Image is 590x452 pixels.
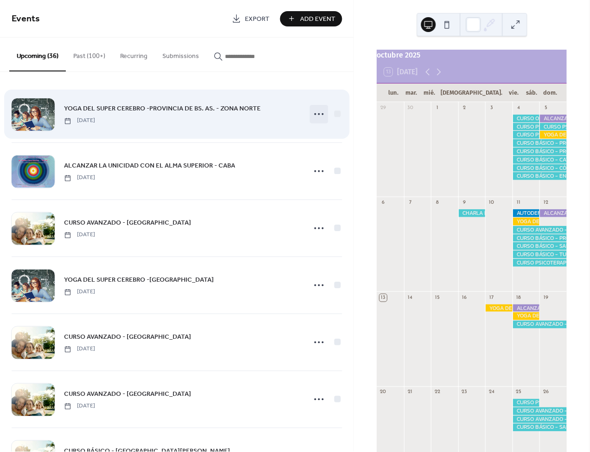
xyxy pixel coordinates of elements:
[513,242,567,250] div: CURSO BÁSICO - SANTIAGO DEL ESTERO
[380,200,387,207] div: 6
[64,276,214,285] span: YOGA DEL SUPER CEREBRO -[GEOGRAPHIC_DATA]
[541,84,560,102] div: dom.
[513,139,567,147] div: CURSO BÁSICO - PROV. DE BUENOS AIRES-ZONA NORTE
[421,84,439,102] div: mié.
[488,294,495,301] div: 17
[516,389,523,396] div: 25
[523,84,541,102] div: sáb.
[64,402,95,411] span: [DATE]
[513,321,567,329] div: CURSO AVANZADO - SANTA FE
[280,11,342,26] button: Add Event
[513,399,540,407] div: CURSO PSICOTERAPIA - PCIA. BS. AS. ZONA NORTE
[513,234,567,242] div: CURSO BÁSICO - PROV. DE BUENOS AIRES-ZONA OESTE
[407,200,414,207] div: 7
[513,312,540,320] div: YOGA DEL SUPER CEREBRO -SANTIAGO DEL ESTERO
[300,14,335,24] span: Add Event
[540,123,567,131] div: CURSO PSICOTERAPIA - PCIA. BS. AS. ZONA OESTE
[513,226,567,234] div: CURSO AVANZADO - SANTA FE
[64,231,95,239] span: [DATE]
[488,200,495,207] div: 10
[380,105,387,112] div: 29
[459,209,486,217] div: CHARLA INTRODUCTORIA DE SANACIÓN PRÁNICA DE MCKS - BS. AS.
[513,164,567,172] div: CURSO BÁSICO - CÓRDOBA
[513,259,567,267] div: CURSO PSICOTERAPIA - SALTA
[64,161,235,171] a: ALCANZAR LA UNICIDAD CON EL ALMA SUPERIOR - CABA
[462,294,468,301] div: 16
[64,390,191,400] span: CURSO AVANZADO - [GEOGRAPHIC_DATA]
[486,304,513,312] div: YOGA DEL SUPER CEREBRO -PROVINCIA DE BS. AS. - ZONA NORTE
[540,131,567,139] div: YOGA DEL SUPER CEREBRO -SANTA FE
[64,389,191,400] a: CURSO AVANZADO - [GEOGRAPHIC_DATA]
[380,294,387,301] div: 13
[64,345,95,354] span: [DATE]
[488,105,495,112] div: 3
[64,218,191,228] a: CURSO AVANZADO - [GEOGRAPHIC_DATA]
[488,389,495,396] div: 24
[64,103,261,114] a: YOGA DEL SUPER CEREBRO -PROVINCIA DE BS. AS. - ZONA NORTE
[513,218,540,226] div: YOGA DEL SUPER CEREBRO -SALTA
[434,294,441,301] div: 15
[543,294,550,301] div: 19
[513,156,567,164] div: CURSO BÁSICO - CATAMARCA
[64,333,191,342] span: CURSO AVANZADO - [GEOGRAPHIC_DATA]
[407,105,414,112] div: 30
[516,105,523,112] div: 4
[513,209,540,217] div: AUTODEFENSA PSÍQUICA - CORDOBA
[516,294,523,301] div: 18
[513,251,567,258] div: CURSO BÁSICO - TUCUMAN
[64,174,95,182] span: [DATE]
[64,332,191,342] a: CURSO AVANZADO - [GEOGRAPHIC_DATA]
[225,11,276,26] a: Export
[245,14,269,24] span: Export
[64,288,95,297] span: [DATE]
[434,200,441,207] div: 8
[380,389,387,396] div: 20
[434,389,441,396] div: 22
[385,84,403,102] div: lun.
[513,131,540,139] div: CURSO PSICOTERAPIA - SANTA FE
[513,123,540,131] div: CURSO PSICOTERAPIA - CHACO
[64,117,95,125] span: [DATE]
[543,200,550,207] div: 12
[540,115,567,123] div: ALCANZAR LA UNICIDAD CON EL ALMA SUPERIOR - CHACO
[403,84,421,102] div: mar.
[513,304,540,312] div: ALCANZAR LA UNICIDAD CON EL ALMA SUPERIOR - CABA
[513,172,567,180] div: CURSO BÁSICO - ENTRE RIOS
[513,148,567,155] div: CURSO BÁSICO - PROV. DE BUENOS AIRES
[155,38,206,71] button: Submissions
[543,105,550,112] div: 5
[407,389,414,396] div: 21
[516,200,523,207] div: 11
[505,84,523,102] div: vie.
[513,416,567,424] div: CURSO AVANZADO - SANTA FE
[513,407,567,415] div: CURSO AVANZADO - BUENOS AIRES
[377,50,567,61] div: octubre 2025
[434,105,441,112] div: 1
[540,209,567,217] div: ALCANZAR LA UNICIDAD CON EL ALMA SUPERIOR - CÓRDOBA
[462,105,468,112] div: 2
[543,389,550,396] div: 26
[513,424,567,432] div: CURSO BÁSICO - SAN JUAN
[513,115,540,123] div: CURSO ONLINE DE AUTOSANACION PRANICA DE MCKS
[462,200,468,207] div: 9
[407,294,414,301] div: 14
[66,38,113,71] button: Past (100+)
[439,84,505,102] div: [DEMOGRAPHIC_DATA].
[64,275,214,285] a: YOGA DEL SUPER CEREBRO -[GEOGRAPHIC_DATA]
[113,38,155,71] button: Recurring
[12,10,40,28] span: Events
[462,389,468,396] div: 23
[64,104,261,114] span: YOGA DEL SUPER CEREBRO -PROVINCIA DE BS. AS. - ZONA NORTE
[9,38,66,71] button: Upcoming (36)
